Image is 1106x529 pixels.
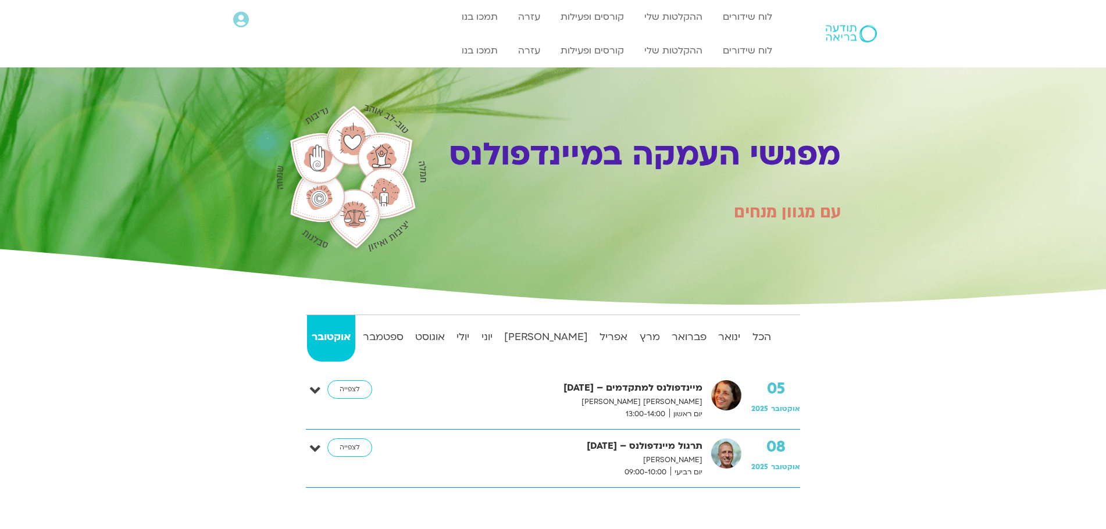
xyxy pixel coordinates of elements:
a: תמכו בנו [456,6,504,28]
span: 2025 [751,462,768,471]
a: אפריל [595,315,632,362]
strong: 08 [751,438,800,456]
a: עזרה [512,40,546,62]
a: יוני [476,315,497,362]
strong: אפריל [595,328,632,346]
p: [PERSON_NAME] [PERSON_NAME] [397,396,702,408]
strong: הכל [748,328,776,346]
span: יום ראשון [669,408,702,420]
a: ינואר [713,315,745,362]
img: תודעה בריאה [826,25,877,42]
p: [PERSON_NAME] [397,454,702,466]
strong: פברואר [667,328,711,346]
a: ספטמבר [358,315,408,362]
a: לצפייה [327,380,372,399]
a: קורסים ופעילות [555,6,630,28]
strong: תרגול מיינדפולנס – [DATE] [397,438,702,454]
strong: אוקטובר [307,328,355,346]
span: אוקטובר [771,404,800,413]
strong: מיינדפולנס למתקדמים – [DATE] [397,380,702,396]
a: אוקטובר [307,315,355,362]
a: לוח שידורים [717,6,778,28]
a: מרץ [635,315,665,362]
strong: 05 [751,380,800,398]
span: 2025 [751,404,768,413]
a: פברואר [667,315,711,362]
a: לצפייה [327,438,372,457]
span: אוקטובר [771,462,800,471]
strong: יולי [452,328,474,346]
strong: [PERSON_NAME] [500,328,593,346]
a: לוח שידורים [717,40,778,62]
span: 13:00-14:00 [622,408,669,420]
a: ההקלטות שלי [638,6,708,28]
strong: יוני [476,328,497,346]
a: קורסים ופעילות [555,40,630,62]
a: ההקלטות שלי [638,40,708,62]
a: [PERSON_NAME] [500,315,593,362]
strong: אוגוסט [411,328,449,346]
a: אוגוסט [411,315,449,362]
strong: מרץ [635,328,665,346]
a: תמכו בנו [456,40,504,62]
span: מגוון מנחים [734,201,815,224]
strong: ינואר [713,328,745,346]
a: הכל [748,315,776,362]
span: עם [820,201,841,223]
strong: ספטמבר [358,328,408,346]
a: עזרה [512,6,546,28]
span: 09:00-10:00 [620,466,670,478]
a: יולי [452,315,474,362]
span: יום רביעי [670,466,702,478]
h1: מפגשי העמקה במיינדפולנס [438,137,841,173]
